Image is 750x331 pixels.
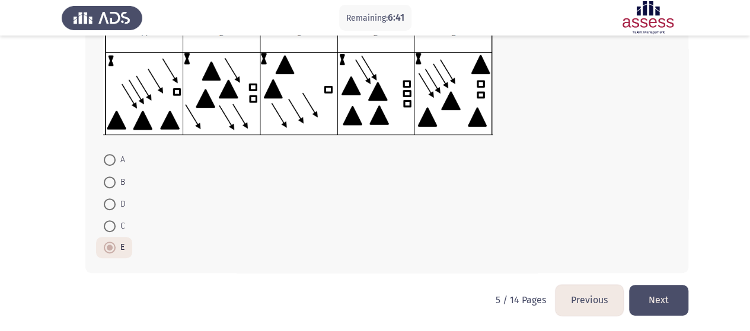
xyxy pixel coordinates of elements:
span: C [116,219,125,233]
img: UkFYYV8wODhfQi5wbmcxNjkxMzI5ODk2OTU4.png [103,11,493,134]
button: load next page [629,285,688,315]
span: B [116,175,125,189]
img: Assess Talent Management logo [62,1,142,34]
span: E [116,240,125,255]
p: Remaining: [346,11,404,25]
span: A [116,153,125,167]
p: 5 / 14 Pages [496,294,546,306]
span: 6:41 [388,12,404,23]
img: Assessment logo of ASSESS Focus 4 Module Assessment (EN/AR) (Advanced - IB) [608,1,688,34]
button: load previous page [556,285,623,315]
span: D [116,197,126,211]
